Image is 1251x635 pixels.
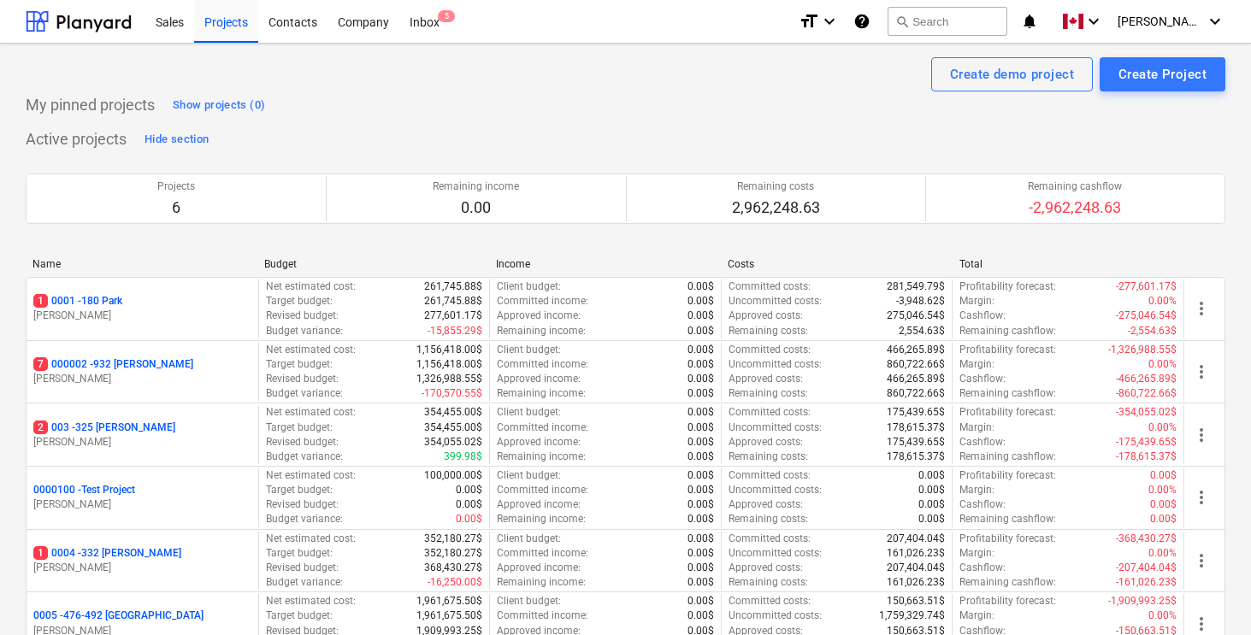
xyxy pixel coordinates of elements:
p: Budget variance : [266,512,343,526]
p: Active projects [26,129,127,150]
p: Margin : [959,357,994,372]
button: Search [888,7,1007,36]
p: Client budget : [497,405,561,420]
p: -161,026.23$ [1116,575,1177,590]
p: 0.00$ [456,512,482,526]
p: Committed costs : [729,532,811,546]
p: 2,962,248.63 [732,197,820,218]
span: 2 [33,420,48,434]
p: 0.00% [1148,483,1177,497]
p: Budget variance : [266,450,343,464]
p: 175,439.65$ [887,405,945,420]
p: Committed costs : [729,468,811,483]
p: Cashflow : [959,372,1006,386]
p: 1,961,675.50$ [416,594,482,609]
p: Approved income : [497,435,581,450]
p: Remaining cashflow [1028,179,1122,194]
p: 2,554.63$ [899,324,945,338]
p: Approved income : [497,497,581,512]
p: 0.00$ [918,483,945,497]
p: Approved income : [497,309,581,323]
p: 352,180.27$ [424,532,482,546]
span: 1 [33,294,48,308]
button: Show projects (0) [168,91,269,119]
p: 207,404.04$ [887,532,945,546]
p: 399.98$ [444,450,482,464]
p: Budget variance : [266,324,343,338]
button: Create Project [1100,57,1225,91]
p: 275,046.54$ [887,309,945,323]
p: Client budget : [497,343,561,357]
p: 0.00$ [687,386,714,401]
p: Profitability forecast : [959,468,1056,483]
p: [PERSON_NAME] [33,309,251,323]
p: 1,156,418.00$ [416,357,482,372]
p: 000002 - 932 [PERSON_NAME] [33,357,193,372]
p: 100,000.00$ [424,468,482,483]
p: Projects [157,179,195,194]
p: Client budget : [497,594,561,609]
p: Target budget : [266,357,333,372]
p: Budget variance : [266,386,343,401]
p: Revised budget : [266,435,339,450]
div: 10001 -180 Park[PERSON_NAME] [33,294,251,323]
span: more_vert [1191,487,1212,508]
span: more_vert [1191,425,1212,445]
p: Remaining costs [732,179,820,194]
p: Uncommitted costs : [729,420,822,435]
i: keyboard_arrow_down [1083,11,1104,32]
p: 0.00$ [687,532,714,546]
p: 0.00$ [456,483,482,497]
p: -170,570.55$ [422,386,482,401]
p: Net estimated cost : [266,594,356,609]
p: 0004 - 332 [PERSON_NAME] [33,546,181,561]
p: 0.00$ [456,497,482,512]
p: Uncommitted costs : [729,483,822,497]
p: Target budget : [266,420,333,435]
div: Create Project [1118,63,1207,85]
iframe: Chat Widget [1165,553,1251,635]
p: 0.00$ [1150,512,1177,526]
span: 5 [438,10,455,22]
p: -860,722.66$ [1116,386,1177,401]
p: -275,046.54$ [1116,309,1177,323]
p: Remaining income : [497,450,586,464]
p: 0.00% [1148,420,1177,435]
p: 0.00$ [918,497,945,512]
span: more_vert [1191,298,1212,319]
div: Costs [728,258,946,270]
p: Cashflow : [959,497,1006,512]
span: more_vert [1191,362,1212,382]
p: Committed income : [497,609,588,623]
p: Margin : [959,483,994,497]
p: [PERSON_NAME] [33,497,251,512]
p: Cashflow : [959,561,1006,575]
span: search [895,15,909,28]
p: 0.00$ [687,405,714,420]
p: -1,909,993.25$ [1108,594,1177,609]
p: 0.00$ [918,468,945,483]
p: 0.00$ [687,420,714,435]
div: Budget [264,258,482,270]
p: Remaining costs : [729,512,808,526]
p: Target budget : [266,546,333,561]
p: Target budget : [266,294,333,309]
i: Knowledge base [853,11,870,32]
span: 7 [33,357,48,371]
p: Net estimated cost : [266,343,356,357]
p: -3,948.62$ [896,294,945,309]
p: -15,855.29$ [428,324,482,338]
div: 10004 -332 [PERSON_NAME][PERSON_NAME] [33,546,251,575]
p: Committed income : [497,546,588,561]
p: Revised budget : [266,372,339,386]
p: [PERSON_NAME] [33,372,251,386]
p: 0.00% [1148,609,1177,623]
p: Net estimated cost : [266,468,356,483]
p: Client budget : [497,468,561,483]
p: Remaining cashflow : [959,386,1056,401]
p: 178,615.37$ [887,420,945,435]
div: 2003 -325 [PERSON_NAME][PERSON_NAME] [33,420,251,450]
p: 466,265.89$ [887,343,945,357]
p: 0.00$ [687,546,714,561]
